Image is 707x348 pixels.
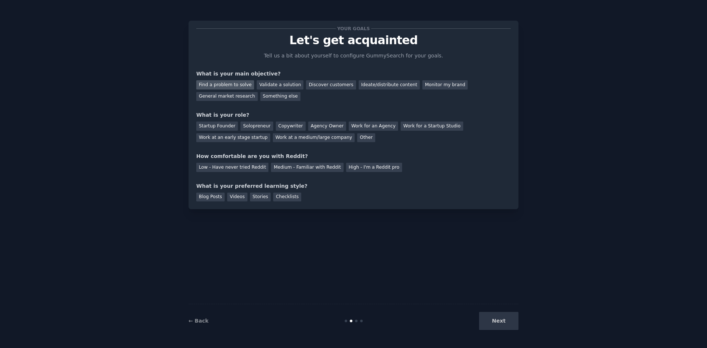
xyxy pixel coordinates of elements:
p: Let's get acquainted [196,34,511,47]
div: Other [357,133,375,143]
div: Startup Founder [196,122,238,131]
div: Something else [260,92,300,101]
div: Copywriter [276,122,306,131]
span: Your goals [336,25,371,32]
div: Blog Posts [196,193,225,202]
div: Solopreneur [240,122,273,131]
a: ← Back [189,318,208,324]
div: Find a problem to solve [196,80,254,89]
div: Ideate/distribute content [359,80,420,89]
div: What is your role? [196,111,511,119]
div: Validate a solution [257,80,303,89]
div: Monitor my brand [422,80,468,89]
div: Work for an Agency [349,122,398,131]
div: Work for a Startup Studio [401,122,463,131]
p: Tell us a bit about yourself to configure GummySearch for your goals. [261,52,446,60]
div: Medium - Familiar with Reddit [271,163,343,172]
div: Work at an early stage startup [196,133,270,143]
div: What is your main objective? [196,70,511,78]
div: Work at a medium/large company [273,133,355,143]
div: Checklists [273,193,301,202]
div: What is your preferred learning style? [196,182,511,190]
div: High - I'm a Reddit pro [346,163,402,172]
div: How comfortable are you with Reddit? [196,152,511,160]
div: Stories [250,193,271,202]
div: General market research [196,92,258,101]
div: Videos [227,193,247,202]
div: Agency Owner [308,122,346,131]
div: Low - Have never tried Reddit [196,163,268,172]
div: Discover customers [306,80,356,89]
